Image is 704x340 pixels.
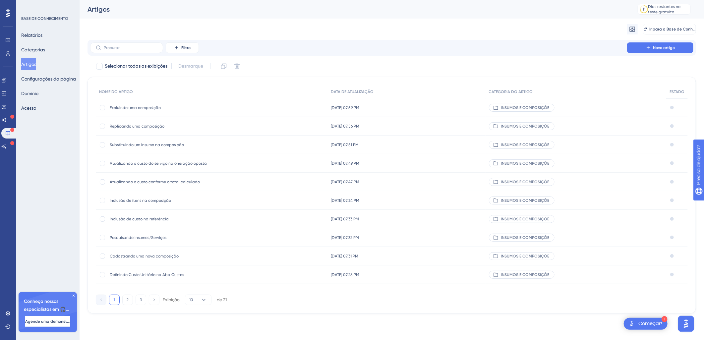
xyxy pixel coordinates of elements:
span: [DATE] 07:49 PM [331,161,359,166]
span: Substituindo um insumo na composição [110,142,216,147]
div: BASE DE CONHECIMENTO [21,16,68,21]
button: 1 [109,295,120,305]
button: Desmarque [176,60,206,72]
button: Configurações da página [21,73,76,85]
span: Excluindo uma composição [110,105,216,110]
span: [DATE] 07:59 PM [331,105,359,110]
span: Inclusão de custo na referência [110,216,216,222]
span: INSUMOS E COMPOSIÇÕE [501,198,550,203]
span: INSUMOS E COMPOSIÇÕE [501,142,550,147]
span: 10 [189,297,193,303]
span: INSUMOS E COMPOSIÇÕE [501,124,550,129]
span: Replicando uma composição [110,124,216,129]
button: Filtro [166,42,199,53]
span: [DATE] 07:47 PM [331,179,359,185]
span: DATA DE ATUALIZAÇÃO [331,89,374,94]
span: [DATE] 07:34 PM [331,198,359,203]
span: Ir para a Base de Conhecimento [649,27,696,32]
button: 10 [185,295,211,305]
img: texto alternativo de imagem do iniciador [628,320,636,328]
button: Artigos [21,58,36,70]
span: ESTADO [670,89,684,94]
span: Filtro [181,45,191,50]
span: [DATE] 07:28 PM [331,272,359,277]
span: Cadastrando uma nova composição [110,254,216,259]
span: INSUMOS E COMPOSIÇÕE [501,235,550,240]
button: Ir para a Base de Conhecimento [643,24,696,34]
button: Acesso [21,102,36,114]
div: 1 [662,316,668,322]
span: INSUMOS E COMPOSIÇÕE [501,161,550,166]
button: Agende uma demonstração [25,316,70,327]
input: Procurar [104,45,157,50]
span: Atualizando o custo conforme o total calculado [110,179,216,185]
span: INSUMOS E COMPOSIÇÕE [501,254,550,259]
span: Conheça nossos especialistas em 🎧 integração [24,298,72,313]
span: Agende uma demonstração [25,319,70,324]
div: Exibição [163,297,180,303]
div: Abra o Get Started! lista de verificação, módulos restantes: 1 [624,318,668,330]
span: [DATE] 07:31 PM [331,254,358,259]
span: INSUMOS E COMPOSIÇÕE [501,179,550,185]
span: INSUMOS E COMPOSIÇÕE [501,272,550,277]
div: Dias restantes no teste gratuito [648,4,688,15]
span: [DATE] 07:56 PM [331,124,359,129]
span: [DATE] 07:32 PM [331,235,359,240]
button: 3 [136,295,146,305]
div: Começar! [638,320,662,327]
span: Selecionar todas as exibições [105,62,167,70]
span: Desmarque [179,62,204,70]
span: Novo artigo [653,45,675,50]
span: [DATE] 07:33 PM [331,216,359,222]
span: Definindo Custo Unitário na Aba Custos [110,272,216,277]
button: Relatórios [21,29,42,41]
span: CATEGORIA DO ARTIGO [489,89,533,94]
div: Artigos [88,5,621,14]
iframe: UserGuiding AI Assistant Launcher [676,314,696,334]
span: Inclusão de itens na composição [110,198,216,203]
div: 11 [643,7,645,12]
button: Categorias [21,44,45,56]
button: Domínio [21,87,38,99]
span: INSUMOS E COMPOSIÇÕE [501,105,550,110]
span: INSUMOS E COMPOSIÇÕE [501,216,550,222]
div: de 21 [217,297,227,303]
span: NOME DO ARTIGO [99,89,133,94]
span: [DATE] 07:51 PM [331,142,359,147]
button: Novo artigo [627,42,693,53]
span: Atualizando o custo do serviço na oneração oposta [110,161,216,166]
span: Precisa de ajuda? [16,2,55,10]
span: Pesquisando Insumos/Serviços [110,235,216,240]
button: 2 [122,295,133,305]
